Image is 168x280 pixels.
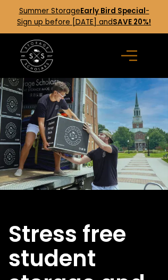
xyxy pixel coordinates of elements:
[115,40,147,72] div: menu
[17,6,151,27] a: Summer StorageEarly Bird Special- Sign up before [DATE] andSAVE 20%!
[113,17,151,27] strong: SAVE 20%!
[20,40,53,72] img: Storage Scholars main logo
[20,40,53,72] a: home
[80,6,146,16] strong: Early Bird Special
